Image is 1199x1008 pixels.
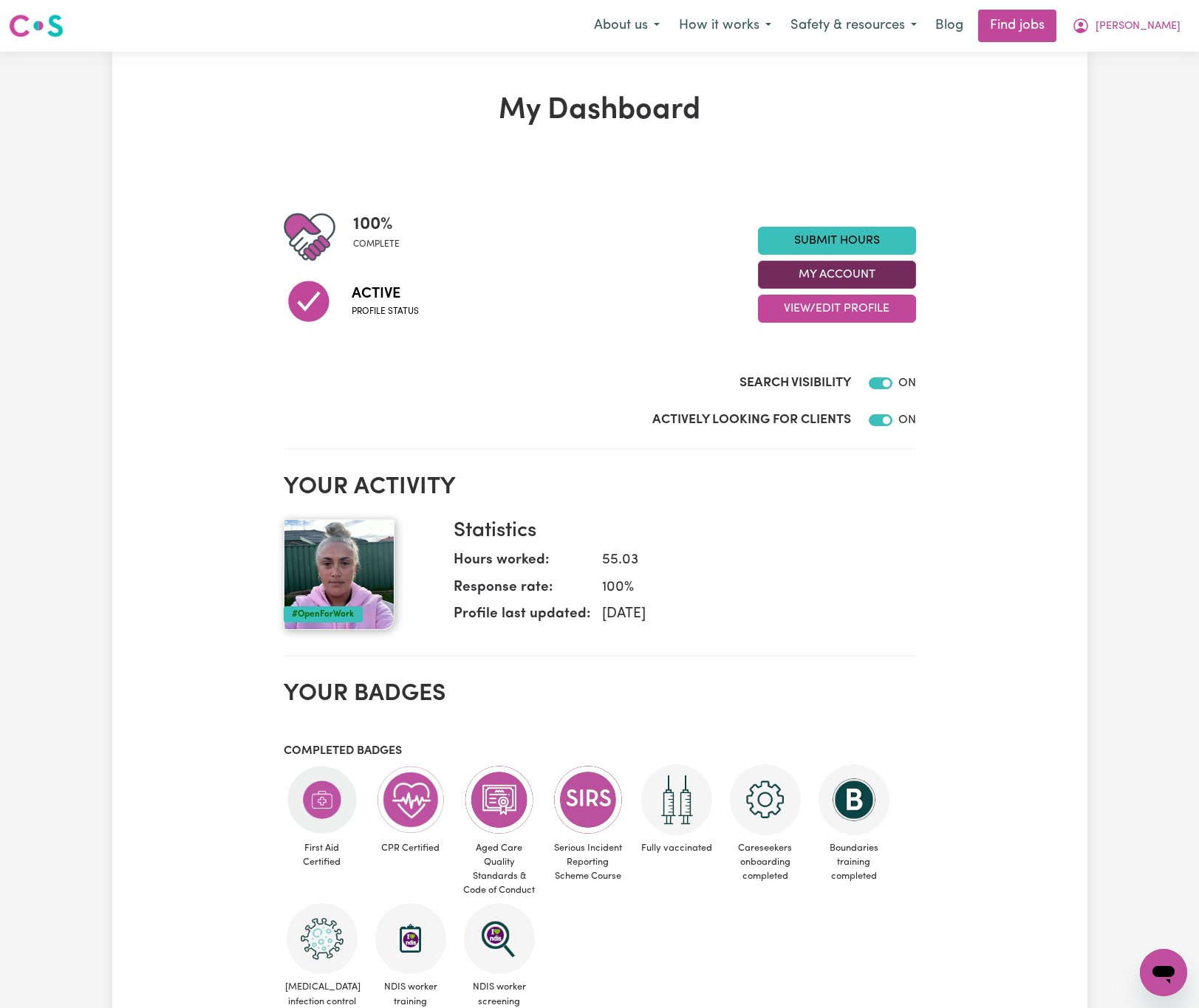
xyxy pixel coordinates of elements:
[641,764,712,835] img: Care and support worker has received 2 doses of COVID-19 vaccine
[1062,10,1190,41] button: My Account
[284,606,363,623] div: #OpenForWork
[739,374,851,393] label: Search Visibility
[730,764,801,835] img: CS Academy: Careseekers Onboarding course completed
[669,10,781,41] button: How it works
[727,835,804,890] span: Careseekers onboarding completed
[898,377,916,389] span: ON
[454,604,590,631] dt: Profile last updated:
[758,295,916,323] button: View/Edit Profile
[464,903,535,974] img: NDIS Worker Screening Verified
[353,211,400,238] span: 100 %
[284,680,916,708] h2: Your badges
[898,414,916,426] span: ON
[287,903,358,974] img: CS Academy: COVID-19 Infection Control Training course completed
[353,211,411,263] div: Profile completeness: 100%
[819,764,889,835] img: CS Academy: Boundaries in care and support work course completed
[352,283,419,305] span: Active
[590,577,904,599] dd: 100 %
[758,227,916,255] a: Submit Hours
[464,764,535,835] img: CS Academy: Aged Care Quality Standards & Code of Conduct course completed
[372,835,449,861] span: CPR Certified
[375,903,446,974] img: CS Academy: Introduction to NDIS Worker Training course completed
[284,93,916,128] h1: My Dashboard
[816,835,892,890] span: Boundaries training completed
[454,577,590,605] dt: Response rate:
[590,550,904,572] dd: 55.03
[461,835,538,904] span: Aged Care Quality Standards & Code of Conduct
[781,10,926,41] button: Safety & resources
[284,835,361,875] span: First Aid Certified
[926,10,972,42] a: Blog
[284,519,394,630] img: Your profile picture
[978,10,1056,42] a: Find jobs
[284,473,916,501] h2: Your activity
[1096,18,1181,35] span: [PERSON_NAME]
[758,261,916,289] button: My Account
[454,519,904,544] h3: Statistics
[553,764,624,835] img: CS Academy: Serious Incident Reporting Scheme course completed
[590,604,904,625] dd: [DATE]
[9,9,64,43] a: Careseekers logo
[550,835,626,890] span: Serious Incident Reporting Scheme Course
[1140,949,1187,996] iframe: Button to launch messaging window
[9,13,64,39] img: Careseekers logo
[652,411,851,430] label: Actively Looking for Clients
[584,10,669,41] button: About us
[284,744,916,758] h3: Completed badges
[375,764,446,835] img: Care and support worker has completed CPR Certification
[352,305,419,318] span: Profile status
[287,764,358,835] img: Care and support worker has completed First Aid Certification
[454,550,590,577] dt: Hours worked:
[353,238,400,251] span: complete
[638,835,715,861] span: Fully vaccinated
